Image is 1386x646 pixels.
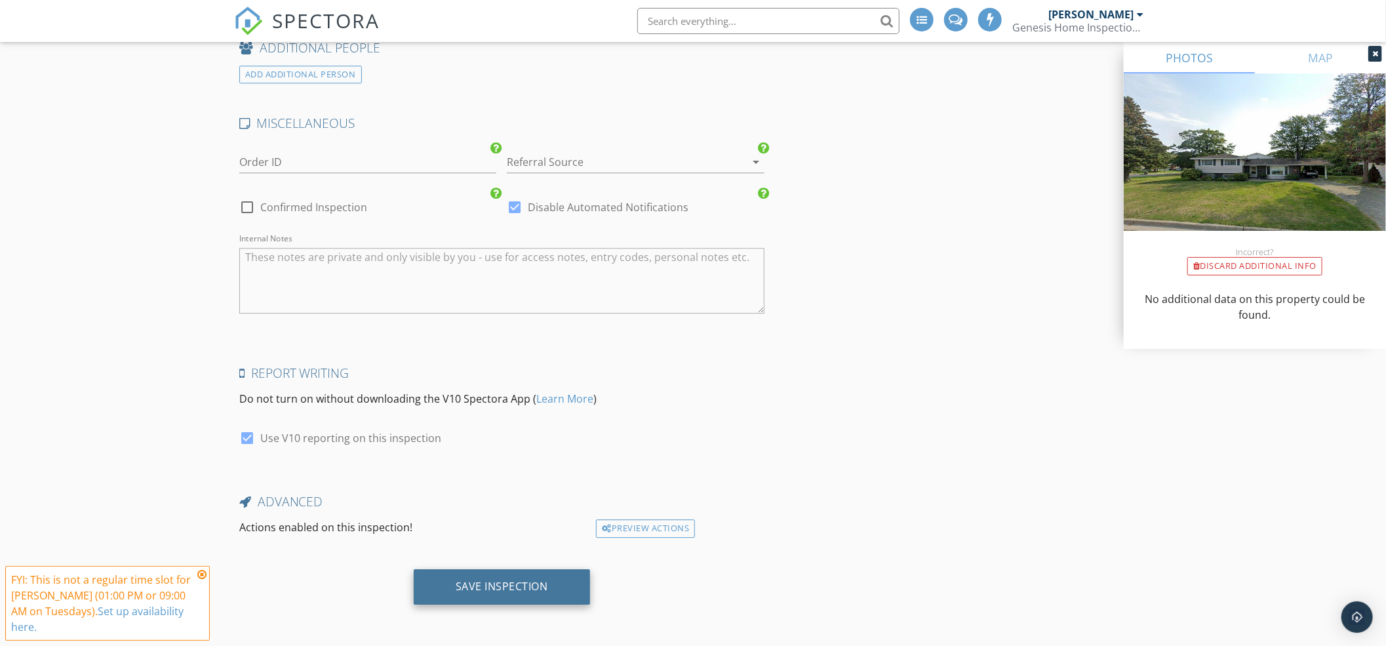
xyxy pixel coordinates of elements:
div: Preview Actions [596,519,695,538]
div: Incorrect? [1124,247,1386,257]
h4: Advanced [239,493,764,510]
div: Save Inspection [456,580,548,593]
h4: ADDITIONAL PEOPLE [239,39,764,56]
span: SPECTORA [272,7,380,34]
h4: MISCELLANEOUS [239,115,764,132]
img: The Best Home Inspection Software - Spectora [234,7,263,35]
div: FYI: This is not a regular time slot for [PERSON_NAME] (01:00 PM or 09:00 AM on Tuesdays). [11,572,193,635]
p: Do not turn on without downloading the V10 Spectora App ( ) [239,391,764,407]
i: arrow_drop_down [749,154,764,170]
a: Set up availability here. [11,604,184,634]
a: MAP [1255,42,1386,73]
label: Confirmed Inspection [260,201,367,214]
div: Actions enabled on this inspection! [234,519,591,538]
div: [PERSON_NAME] [1048,8,1134,21]
a: SPECTORA [234,18,380,45]
div: ADD ADDITIONAL PERSON [239,66,362,83]
img: streetview [1124,73,1386,262]
label: Use V10 reporting on this inspection [260,432,441,445]
p: No additional data on this property could be found. [1139,291,1370,323]
label: Disable Automated Notifications [528,201,688,214]
textarea: Internal Notes [239,248,764,313]
a: PHOTOS [1124,42,1255,73]
h4: Report Writing [239,365,764,382]
input: Search everything... [637,8,900,34]
div: Genesis Home Inspections [1012,21,1143,34]
div: Open Intercom Messenger [1341,601,1373,633]
a: Learn More [536,392,593,406]
div: Discard Additional info [1187,257,1322,275]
